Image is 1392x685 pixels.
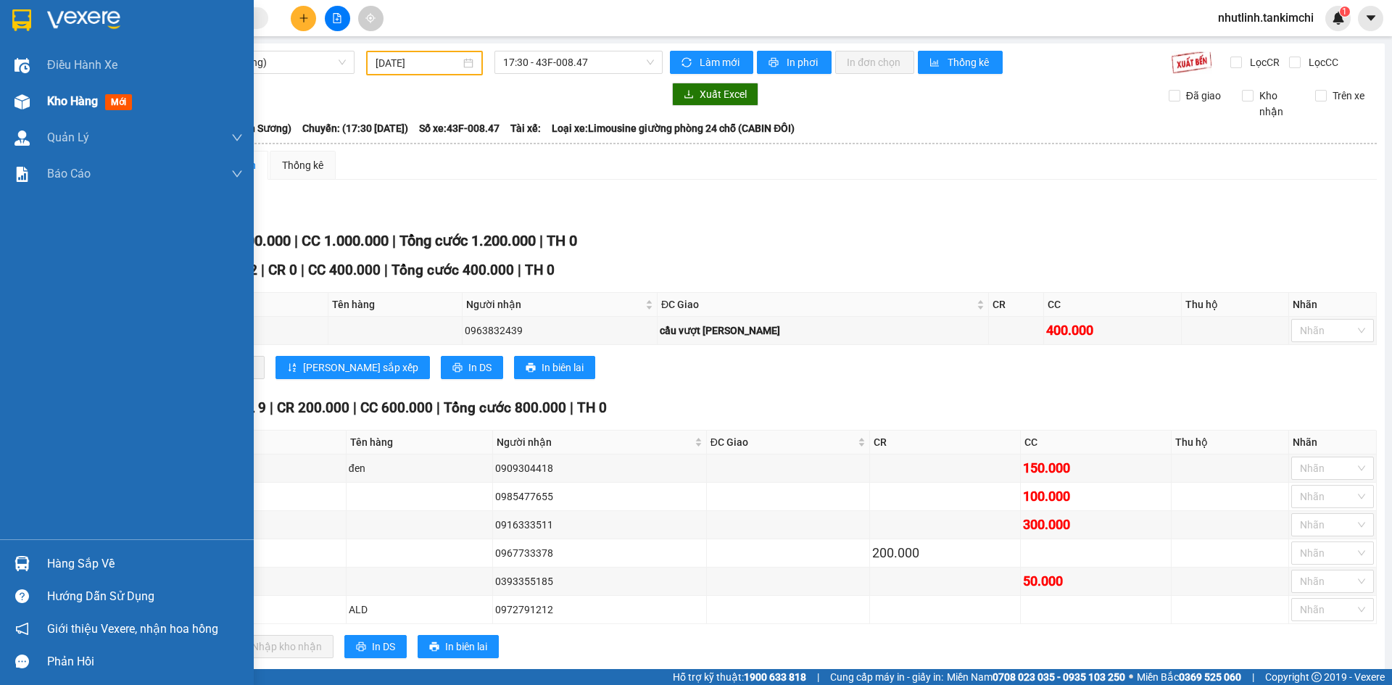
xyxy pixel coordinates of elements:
img: 9k= [1171,51,1212,74]
span: CC 400.000 [308,262,381,278]
button: printerIn biên lai [418,635,499,658]
span: | [570,399,573,416]
span: CR 0 [268,262,297,278]
div: cầu vượt [PERSON_NAME] [660,323,986,339]
span: Lọc CR [1244,54,1282,70]
span: | [294,232,298,249]
span: Làm mới [700,54,742,70]
th: CR [870,431,1021,454]
span: Chuyến: (17:30 [DATE]) [302,120,408,136]
span: In DS [372,639,395,655]
span: Thống kê [948,54,991,70]
div: 0972791212 [495,602,704,618]
th: CR [989,293,1045,317]
div: 400.000 [1046,320,1179,341]
div: 0967733378 [495,545,704,561]
span: 1 [1342,7,1347,17]
th: ĐVT [188,293,328,317]
strong: 0708 023 035 - 0935 103 250 [993,671,1125,683]
span: Tổng cước 400.000 [391,262,514,278]
span: In DS [468,360,492,375]
button: In đơn chọn [835,51,914,74]
span: | [261,262,265,278]
th: CC [1021,431,1172,454]
span: Miền Nam [947,669,1125,685]
span: Tài xế: [510,120,541,136]
span: [PERSON_NAME] sắp xếp [303,360,418,375]
img: solution-icon [14,167,30,182]
button: plus [291,6,316,31]
img: logo-vxr [12,9,31,31]
span: Số xe: 43F-008.47 [419,120,500,136]
div: đen [349,460,490,476]
button: file-add [325,6,350,31]
div: Thống kê [282,157,323,173]
strong: 1900 633 818 [744,671,806,683]
span: Người nhận [497,434,692,450]
div: Nhãn [1293,434,1372,450]
span: download [684,89,694,101]
button: printerIn DS [441,356,503,379]
span: | [353,399,357,416]
span: ĐC Giao [710,434,855,450]
span: Điều hành xe [47,56,117,74]
span: | [270,399,273,416]
span: Báo cáo [47,165,91,183]
span: file-add [332,13,342,23]
div: 0909304418 [495,460,704,476]
span: Miền Bắc [1137,669,1241,685]
span: Kho hàng [47,94,98,108]
span: | [301,262,304,278]
button: printerIn DS [344,635,407,658]
span: Hỗ trợ kỹ thuật: [673,669,806,685]
span: Xuất Excel [700,86,747,102]
span: TH 0 [547,232,577,249]
div: Kiện vừa [196,602,344,618]
div: Túi [196,460,344,476]
span: copyright [1312,672,1322,682]
div: Kiện vừa [196,517,344,533]
span: Tổng cước 800.000 [444,399,566,416]
span: Kho nhận [1254,88,1304,120]
sup: 1 [1340,7,1350,17]
img: warehouse-icon [14,94,30,109]
span: TH 0 [525,262,555,278]
span: Loại xe: Limousine giường phòng 24 chỗ (CABIN ĐÔI) [552,120,795,136]
span: sync [681,57,694,69]
button: aim [358,6,384,31]
th: Thu hộ [1172,431,1289,454]
span: Cung cấp máy in - giấy in: [830,669,943,685]
span: CC 1.000.000 [302,232,389,249]
div: 300.000 [1023,515,1169,535]
button: printerIn biên lai [514,356,595,379]
div: 0963832439 [465,323,655,339]
span: | [392,232,396,249]
th: CC [1044,293,1182,317]
span: TH 0 [577,399,607,416]
button: syncLàm mới [670,51,753,74]
img: warehouse-icon [14,58,30,73]
div: 50.000 [1023,571,1169,591]
div: 150.000 [1023,458,1169,478]
span: printer [429,642,439,653]
span: down [231,132,243,144]
span: aim [365,13,376,23]
span: bar-chart [929,57,942,69]
span: plus [299,13,309,23]
span: printer [356,642,366,653]
button: bar-chartThống kê [918,51,1003,74]
span: Tổng cước 1.200.000 [399,232,536,249]
span: nhutlinh.tankimchi [1206,9,1325,27]
span: printer [452,362,463,374]
span: question-circle [15,589,29,603]
span: | [1252,669,1254,685]
span: | [436,399,440,416]
th: Tên hàng [328,293,463,317]
div: Thùng xốp [196,573,344,589]
span: ⚪️ [1129,674,1133,680]
th: Tên hàng [347,431,493,454]
div: Hướng dẫn sử dụng [47,586,243,607]
div: Hàng sắp về [47,553,243,575]
button: printerIn phơi [757,51,832,74]
span: printer [768,57,781,69]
